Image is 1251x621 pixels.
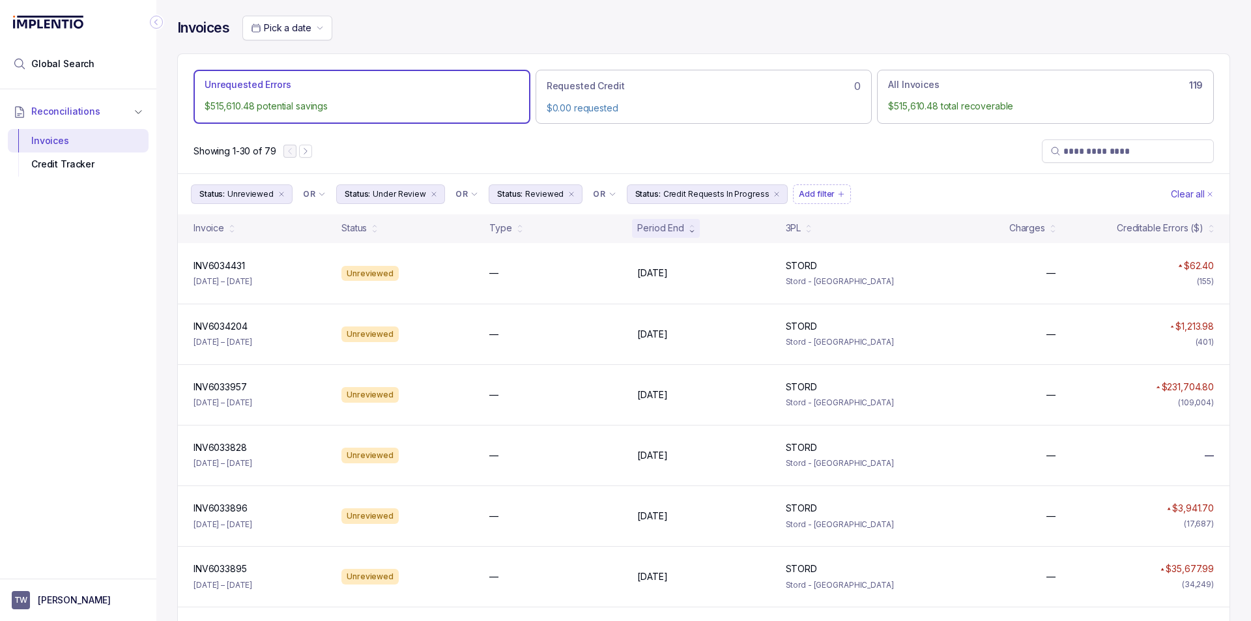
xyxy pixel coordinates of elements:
[786,320,817,333] p: STORD
[31,57,94,70] span: Global Search
[489,328,498,341] p: —
[455,189,478,199] li: Filter Chip Connector undefined
[489,267,498,280] p: —
[194,70,1214,123] ul: Action Tab Group
[205,100,519,113] p: $515,610.48 potential savings
[345,188,370,201] p: Status:
[786,259,817,272] p: STORD
[588,185,621,203] button: Filter Chip Connector undefined
[227,188,274,201] p: Unreviewed
[18,129,138,152] div: Invoices
[18,152,138,176] div: Credit Tracker
[771,189,782,199] div: remove content
[525,188,564,201] p: Reviewed
[547,78,861,94] div: 0
[1046,328,1056,341] p: —
[31,105,100,118] span: Reconciliations
[194,259,245,272] p: INV6034431
[194,579,252,592] p: [DATE] – [DATE]
[637,510,667,523] p: [DATE]
[627,184,788,204] button: Filter Chip Credit Requests In Progress
[12,591,30,609] span: User initials
[593,189,616,199] li: Filter Chip Connector undefined
[1046,570,1056,583] p: —
[1046,510,1056,523] p: —
[489,388,498,401] p: —
[1046,267,1056,280] p: —
[786,518,918,531] p: Stord - [GEOGRAPHIC_DATA]
[251,22,311,35] search: Date Range Picker
[194,381,247,394] p: INV6033957
[637,222,684,235] div: Period End
[1160,568,1164,571] img: red pointer upwards
[489,184,582,204] button: Filter Chip Reviewed
[194,441,247,454] p: INV6033828
[1009,222,1045,235] div: Charges
[547,102,861,115] p: $0.00 requested
[489,222,511,235] div: Type
[799,188,835,201] p: Add filter
[637,570,667,583] p: [DATE]
[1156,386,1160,389] img: red pointer upwards
[191,184,293,204] li: Filter Chip Unreviewed
[373,188,426,201] p: Under Review
[8,97,149,126] button: Reconciliations
[489,510,498,523] p: —
[1184,517,1214,530] div: (17,687)
[194,518,252,531] p: [DATE] – [DATE]
[1117,222,1203,235] div: Creditable Errors ($)
[341,569,399,585] div: Unreviewed
[1168,184,1216,204] button: Clear Filters
[786,457,918,470] p: Stord - [GEOGRAPHIC_DATA]
[786,381,817,394] p: STORD
[455,189,468,199] p: OR
[489,570,498,583] p: —
[177,19,229,37] h4: Invoices
[786,441,817,454] p: STORD
[191,184,1168,204] ul: Filter Group
[1046,388,1056,401] p: —
[12,591,145,609] button: User initials[PERSON_NAME]
[637,328,667,341] p: [DATE]
[429,189,439,199] div: remove content
[663,188,769,201] p: Credit Requests In Progress
[341,387,399,403] div: Unreviewed
[38,594,111,607] p: [PERSON_NAME]
[341,508,399,524] div: Unreviewed
[637,449,667,462] p: [DATE]
[888,78,939,91] p: All Invoices
[566,189,577,199] div: remove content
[1171,188,1205,201] p: Clear all
[547,79,625,93] p: Requested Credit
[793,184,851,204] button: Filter Chip Add filter
[1196,336,1214,349] div: (401)
[341,448,399,463] div: Unreviewed
[1184,259,1214,272] p: $62.40
[336,184,445,204] button: Filter Chip Under Review
[1162,381,1214,394] p: $231,704.80
[341,326,399,342] div: Unreviewed
[194,336,252,349] p: [DATE] – [DATE]
[194,145,276,158] p: Showing 1-30 of 79
[1182,578,1214,591] div: (34,249)
[341,266,399,282] div: Unreviewed
[205,78,291,91] p: Unrequested Errors
[194,145,276,158] div: Remaining page entries
[786,336,918,349] p: Stord - [GEOGRAPHIC_DATA]
[489,449,498,462] p: —
[1189,80,1203,91] h6: 119
[1170,325,1174,328] img: red pointer upwards
[1046,449,1056,462] p: —
[637,388,667,401] p: [DATE]
[786,562,817,575] p: STORD
[1166,562,1214,575] p: $35,677.99
[194,396,252,409] p: [DATE] – [DATE]
[194,275,252,288] p: [DATE] – [DATE]
[303,189,315,199] p: OR
[786,579,918,592] p: Stord - [GEOGRAPHIC_DATA]
[786,396,918,409] p: Stord - [GEOGRAPHIC_DATA]
[194,562,247,575] p: INV6033895
[1178,396,1214,409] div: (109,004)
